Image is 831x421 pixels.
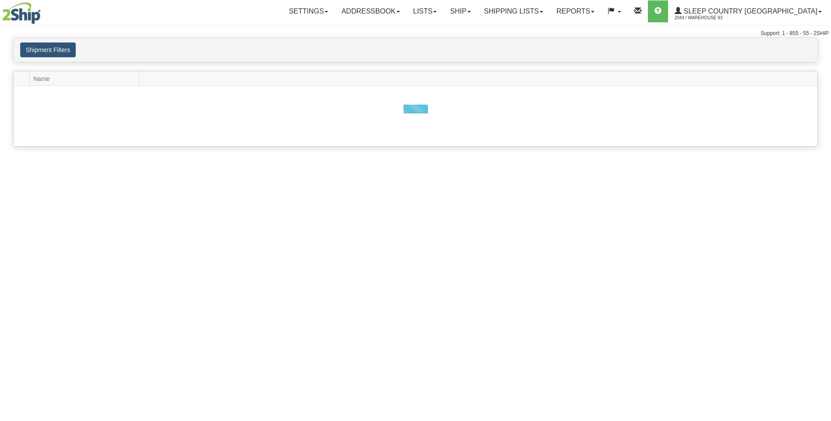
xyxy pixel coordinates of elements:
[675,14,740,22] span: 2044 / Warehouse 93
[550,0,601,22] a: Reports
[335,0,407,22] a: Addressbook
[477,0,550,22] a: Shipping lists
[282,0,335,22] a: Settings
[2,30,829,37] div: Support: 1 - 855 - 55 - 2SHIP
[407,0,443,22] a: Lists
[2,2,41,24] img: logo2044.jpg
[20,42,76,57] button: Shipment Filters
[443,0,477,22] a: Ship
[682,7,817,15] span: Sleep Country [GEOGRAPHIC_DATA]
[668,0,828,22] a: Sleep Country [GEOGRAPHIC_DATA] 2044 / Warehouse 93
